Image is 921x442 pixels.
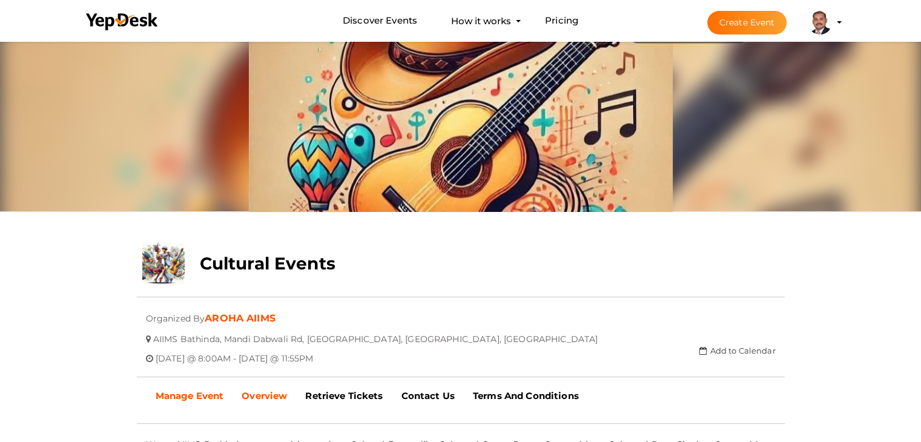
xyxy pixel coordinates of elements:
a: Pricing [545,10,578,32]
b: Overview [242,390,287,401]
a: Contact Us [392,381,464,411]
a: Manage Event [147,381,233,411]
span: AIIMS Bathinda, Mandi Dabwali Rd, [GEOGRAPHIC_DATA], [GEOGRAPHIC_DATA], [GEOGRAPHIC_DATA] [153,325,598,345]
b: Manage Event [156,390,224,401]
a: AROHA AIIMS [205,312,276,324]
b: Contact Us [401,390,455,401]
a: Terms And Conditions [464,381,588,411]
span: Organized By [146,304,205,324]
a: Add to Calendar [699,346,775,355]
b: Retrieve Tickets [305,390,383,401]
span: [DATE] @ 8:00AM - [DATE] @ 11:55PM [156,344,314,364]
b: Terms And Conditions [473,390,579,401]
b: Cultural Events [200,253,335,274]
a: Overview [233,381,296,411]
img: EPD85FQV_small.jpeg [808,10,832,35]
a: Discover Events [343,10,417,32]
button: Create Event [707,11,787,35]
button: How it works [447,10,515,32]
